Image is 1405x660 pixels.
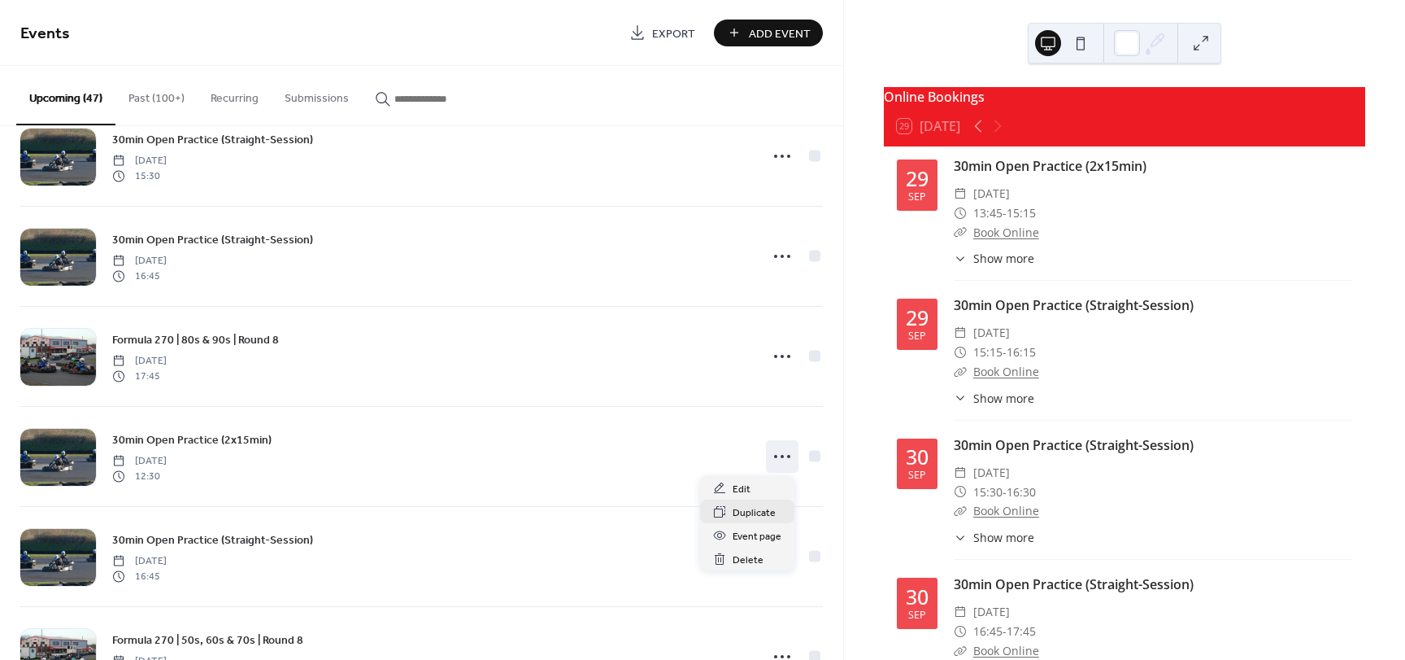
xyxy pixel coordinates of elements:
span: Event page [733,528,781,545]
div: Online Bookings [884,87,1365,107]
span: Edit [733,481,750,498]
div: 30 [906,587,929,607]
button: Past (100+) [115,66,198,124]
div: ​ [954,223,967,243]
span: Formula 270 | 80s & 90s | Round 8 [112,332,279,349]
a: Book Online [973,225,1039,240]
span: 12:30 [112,469,167,483]
span: Events [20,18,70,50]
div: ​ [954,622,967,641]
div: ​ [954,203,967,223]
span: 16:30 [1007,483,1036,502]
a: 30min Open Practice (Straight-Session) [112,230,313,249]
a: Book Online [973,643,1039,658]
div: ​ [954,483,967,502]
div: ​ [954,501,967,521]
a: Formula 270 | 80s & 90s | Round 8 [112,330,279,349]
span: 30min Open Practice (Straight-Session) [112,532,313,549]
button: ​Show more [954,390,1034,407]
span: 15:15 [973,343,1003,362]
span: 15:30 [112,168,167,183]
div: ​ [954,362,967,382]
a: 30min Open Practice (2x15min) [112,431,272,449]
span: - [1003,343,1007,362]
a: Export [617,20,707,46]
span: Delete [733,552,763,569]
div: Sep [908,331,926,342]
span: 30min Open Practice (Straight-Session) [112,232,313,249]
div: ​ [954,250,967,267]
button: ​Show more [954,250,1034,267]
div: Sep [908,610,926,621]
span: Export [652,25,695,42]
span: Show more [973,529,1034,546]
a: 30min Open Practice (Straight-Session) [112,531,313,549]
a: 30min Open Practice (Straight-Session) [954,296,1194,314]
span: 16:45 [112,269,167,283]
div: ​ [954,323,967,343]
div: ​ [954,343,967,362]
span: [DATE] [973,463,1010,483]
span: 17:45 [1007,622,1036,641]
div: ​ [954,602,967,622]
span: 15:30 [973,483,1003,502]
span: [DATE] [973,323,1010,343]
span: - [1003,483,1007,502]
span: [DATE] [112,154,167,168]
div: 29 [906,168,929,189]
span: 17:45 [112,369,167,383]
a: 30min Open Practice (Straight-Session) [954,436,1194,454]
span: - [1003,203,1007,223]
span: 15:15 [1007,203,1036,223]
button: Upcoming (47) [16,66,115,125]
button: Submissions [272,66,362,124]
span: [DATE] [973,602,1010,622]
div: 29 [906,308,929,328]
div: 30 [906,447,929,467]
span: [DATE] [112,354,167,369]
span: 16:45 [112,569,167,584]
span: 16:45 [973,622,1003,641]
span: Formula 270 | 50s, 60s & 70s | Round 8 [112,632,303,649]
a: 30min Open Practice (2x15min) [954,157,1146,175]
div: ​ [954,463,967,483]
a: 30min Open Practice (Straight-Session) [954,575,1194,593]
span: Add Event [749,25,811,42]
div: ​ [954,390,967,407]
span: Duplicate [733,505,776,522]
span: [DATE] [112,454,167,469]
span: 16:15 [1007,343,1036,362]
span: Show more [973,250,1034,267]
div: ​ [954,184,967,203]
a: Formula 270 | 50s, 60s & 70s | Round 8 [112,631,303,649]
span: Show more [973,390,1034,407]
span: - [1003,622,1007,641]
span: 13:45 [973,203,1003,223]
button: Add Event [714,20,823,46]
div: Sep [908,192,926,203]
button: Recurring [198,66,272,124]
a: Book Online [973,364,1039,379]
a: 30min Open Practice (Straight-Session) [112,130,313,149]
span: [DATE] [112,554,167,569]
span: [DATE] [112,254,167,269]
div: Sep [908,470,926,481]
button: ​Show more [954,529,1034,546]
div: ​ [954,529,967,546]
span: 30min Open Practice (2x15min) [112,432,272,449]
span: 30min Open Practice (Straight-Session) [112,132,313,149]
span: [DATE] [973,184,1010,203]
a: Book Online [973,503,1039,518]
